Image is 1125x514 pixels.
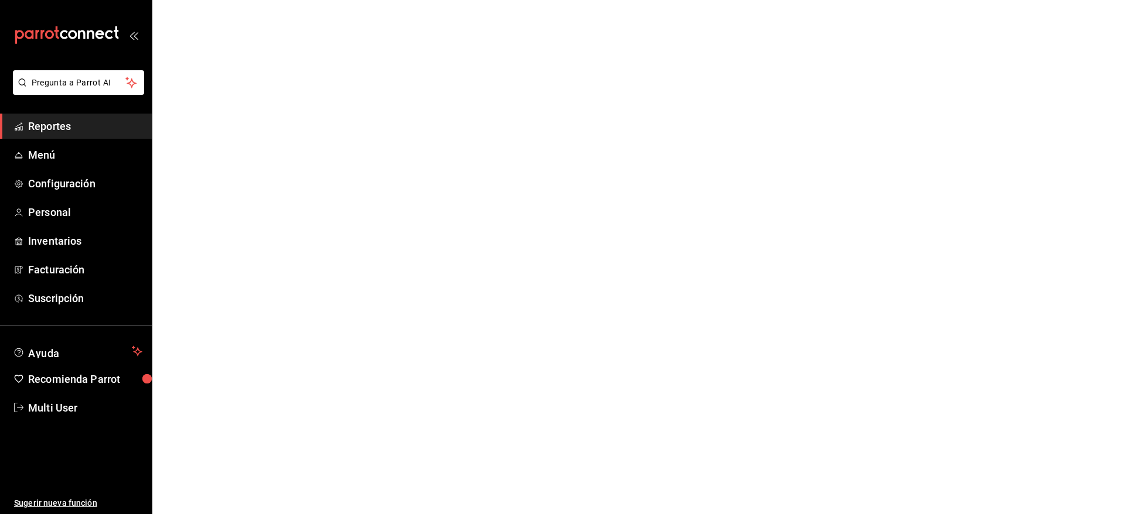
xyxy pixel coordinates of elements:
span: Facturación [28,262,142,277]
span: Sugerir nueva función [14,497,142,509]
span: Pregunta a Parrot AI [32,77,126,89]
span: Personal [28,204,142,220]
span: Multi User [28,400,142,416]
span: Inventarios [28,233,142,249]
span: Recomienda Parrot [28,371,142,387]
span: Ayuda [28,344,127,358]
span: Menú [28,147,142,163]
button: Pregunta a Parrot AI [13,70,144,95]
a: Pregunta a Parrot AI [8,85,144,97]
button: open_drawer_menu [129,30,138,40]
span: Suscripción [28,290,142,306]
span: Configuración [28,176,142,191]
span: Reportes [28,118,142,134]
